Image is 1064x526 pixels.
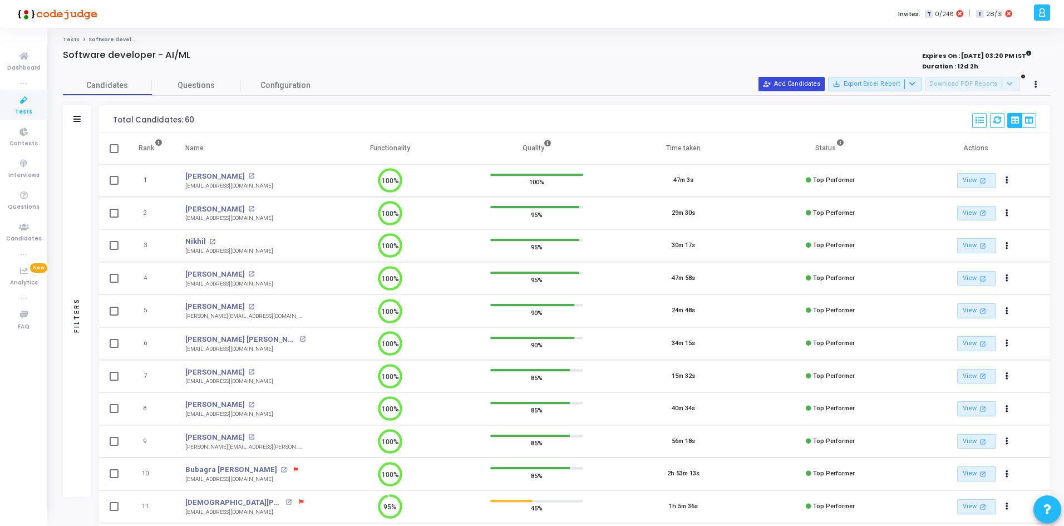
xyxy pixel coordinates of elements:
[248,402,254,408] mat-icon: open_in_new
[1007,113,1036,128] div: View Options
[957,336,996,351] a: View
[999,205,1015,221] button: Actions
[531,503,543,514] span: 45%
[8,171,40,180] span: Interviews
[113,116,194,125] div: Total Candidates: 60
[957,401,996,416] a: View
[299,336,306,342] mat-icon: open_in_new
[758,77,825,91] button: Add Candidates
[669,502,698,512] div: 1h 5m 36s
[531,437,543,449] span: 85%
[63,36,1050,43] nav: breadcrumb
[978,306,988,316] mat-icon: open_in_new
[63,36,80,43] a: Tests
[978,208,988,218] mat-icon: open_in_new
[531,209,543,220] span: 95%
[672,241,695,250] div: 30m 17s
[978,404,988,414] mat-icon: open_in_new
[248,369,254,375] mat-icon: open_in_new
[185,345,306,353] div: [EMAIL_ADDRESS][DOMAIN_NAME]
[957,434,996,449] a: View
[673,176,693,185] div: 47m 3s
[757,133,904,164] th: Status
[813,307,855,314] span: Top Performer
[922,62,978,71] strong: Duration : 12d 2h
[898,9,920,19] label: Invites:
[978,274,988,283] mat-icon: open_in_new
[127,360,174,393] td: 7
[957,303,996,318] a: View
[978,469,988,479] mat-icon: open_in_new
[127,262,174,295] td: 4
[185,171,245,182] a: [PERSON_NAME]
[285,499,292,505] mat-icon: open_in_new
[6,234,42,244] span: Candidates
[185,334,297,345] a: [PERSON_NAME] [PERSON_NAME]
[925,10,932,18] span: T
[127,197,174,230] td: 2
[922,48,1032,61] strong: Expires On : [DATE] 03:20 PM IST
[7,63,41,73] span: Dashboard
[999,271,1015,286] button: Actions
[978,339,988,348] mat-icon: open_in_new
[185,142,204,154] div: Name
[127,294,174,327] td: 5
[978,241,988,250] mat-icon: open_in_new
[185,399,245,410] a: [PERSON_NAME]
[957,206,996,221] a: View
[999,173,1015,189] button: Actions
[185,475,301,484] div: [EMAIL_ADDRESS][DOMAIN_NAME]
[127,425,174,458] td: 9
[999,434,1015,449] button: Actions
[63,80,152,91] span: Candidates
[248,304,254,310] mat-icon: open_in_new
[185,312,306,321] div: [PERSON_NAME][EMAIL_ADDRESS][DOMAIN_NAME]
[667,469,700,479] div: 2h 53m 13s
[8,203,40,212] span: Questions
[248,271,254,277] mat-icon: open_in_new
[14,3,97,25] img: logo
[248,173,254,179] mat-icon: open_in_new
[813,503,855,510] span: Top Performer
[88,36,165,43] span: Software developer - AI/ML
[9,139,38,149] span: Contests
[185,497,283,508] a: [DEMOGRAPHIC_DATA][PERSON_NAME]
[127,164,174,197] td: 1
[127,229,174,262] td: 3
[957,173,996,188] a: View
[813,437,855,445] span: Top Performer
[185,269,245,280] a: [PERSON_NAME]
[531,470,543,481] span: 85%
[127,392,174,425] td: 8
[127,327,174,360] td: 6
[999,303,1015,319] button: Actions
[248,434,254,440] mat-icon: open_in_new
[813,405,855,412] span: Top Performer
[672,306,695,316] div: 24m 48s
[999,336,1015,352] button: Actions
[925,77,1019,91] button: Download PDF Reports
[935,9,954,19] span: 0/246
[531,274,543,286] span: 95%
[72,254,82,376] div: Filters
[531,340,543,351] span: 90%
[152,80,241,91] span: Questions
[666,142,701,154] div: Time taken
[248,206,254,212] mat-icon: open_in_new
[531,307,543,318] span: 90%
[957,369,996,384] a: View
[531,372,543,383] span: 85%
[63,50,190,61] h4: Software developer - AI/ML
[185,432,245,443] a: [PERSON_NAME]
[10,278,38,288] span: Analytics
[976,10,983,18] span: I
[828,77,922,91] button: Export Excel Report
[127,133,174,164] th: Rank
[185,182,273,190] div: [EMAIL_ADDRESS][DOMAIN_NAME]
[18,322,29,332] span: FAQ
[185,214,273,223] div: [EMAIL_ADDRESS][DOMAIN_NAME]
[999,466,1015,482] button: Actions
[464,133,610,164] th: Quality
[999,238,1015,254] button: Actions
